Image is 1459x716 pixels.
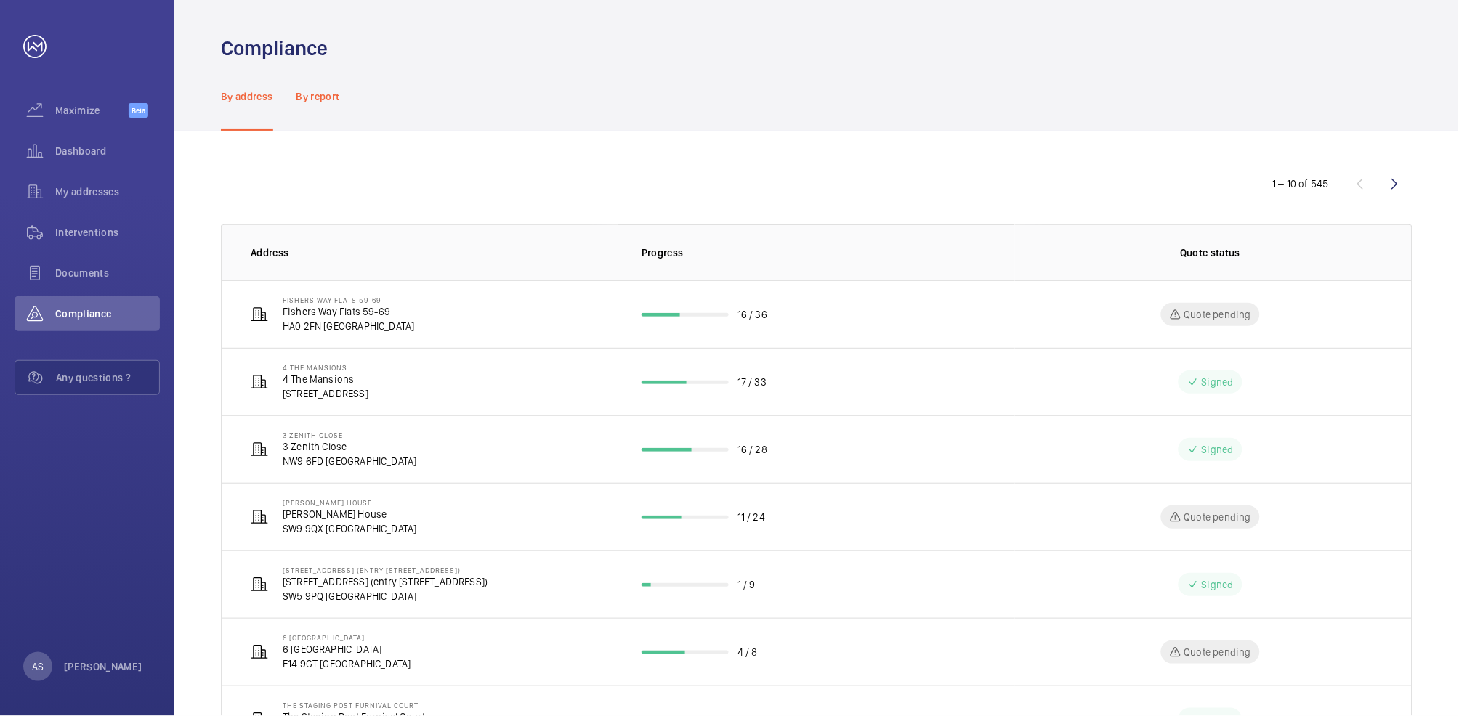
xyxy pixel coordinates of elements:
[1184,307,1251,322] p: Quote pending
[55,225,160,240] span: Interventions
[55,306,160,321] span: Compliance
[55,184,160,199] span: My addresses
[283,642,411,656] p: 6 [GEOGRAPHIC_DATA]
[55,103,129,118] span: Maximize
[283,372,368,386] p: 4 The Mansions
[1184,510,1251,524] p: Quote pending
[1202,577,1234,592] p: Signed
[737,375,767,389] p: 17 / 33
[1273,176,1329,191] div: 1 – 10 of 545
[56,370,159,385] span: Any questions ?
[251,245,618,260] p: Address
[296,89,340,104] p: By report
[32,659,44,674] p: AS
[283,589,488,603] p: SW5 9PQ [GEOGRAPHIC_DATA]
[55,144,160,158] span: Dashboard
[1202,442,1234,457] p: Signed
[283,633,411,642] p: 6 [GEOGRAPHIC_DATA]
[283,363,368,372] p: 4 The Mansions
[283,498,417,507] p: [PERSON_NAME] House
[737,307,767,322] p: 16 / 36
[221,35,328,62] h1: Compliance
[1180,245,1240,260] p: Quote status
[283,566,488,574] p: [STREET_ADDRESS] (entry [STREET_ADDRESS])
[283,521,417,536] p: SW9 9QX [GEOGRAPHIC_DATA]
[129,103,148,118] span: Beta
[283,386,368,401] p: [STREET_ADDRESS]
[737,442,767,457] p: 16 / 28
[283,701,426,709] p: The Staging Post Furnival Court
[283,656,411,671] p: E14 9GT [GEOGRAPHIC_DATA]
[55,266,160,280] span: Documents
[221,89,273,104] p: By address
[283,296,415,304] p: Fishers Way Flats 59-69
[1184,645,1251,659] p: Quote pending
[283,439,417,454] p: 3 Zenith Close
[283,507,417,521] p: [PERSON_NAME] House
[737,510,765,524] p: 11 / 24
[283,431,417,439] p: 3 Zenith Close
[283,304,415,319] p: Fishers Way Flats 59-69
[283,454,417,468] p: NW9 6FD [GEOGRAPHIC_DATA]
[283,319,415,333] p: HA0 2FN [GEOGRAPHIC_DATA]
[1202,375,1234,389] p: Signed
[737,645,758,659] p: 4 / 8
[737,577,756,592] p: 1 / 9
[64,659,142,674] p: [PERSON_NAME]
[283,574,488,589] p: [STREET_ADDRESS] (entry [STREET_ADDRESS])
[642,245,1015,260] p: Progress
